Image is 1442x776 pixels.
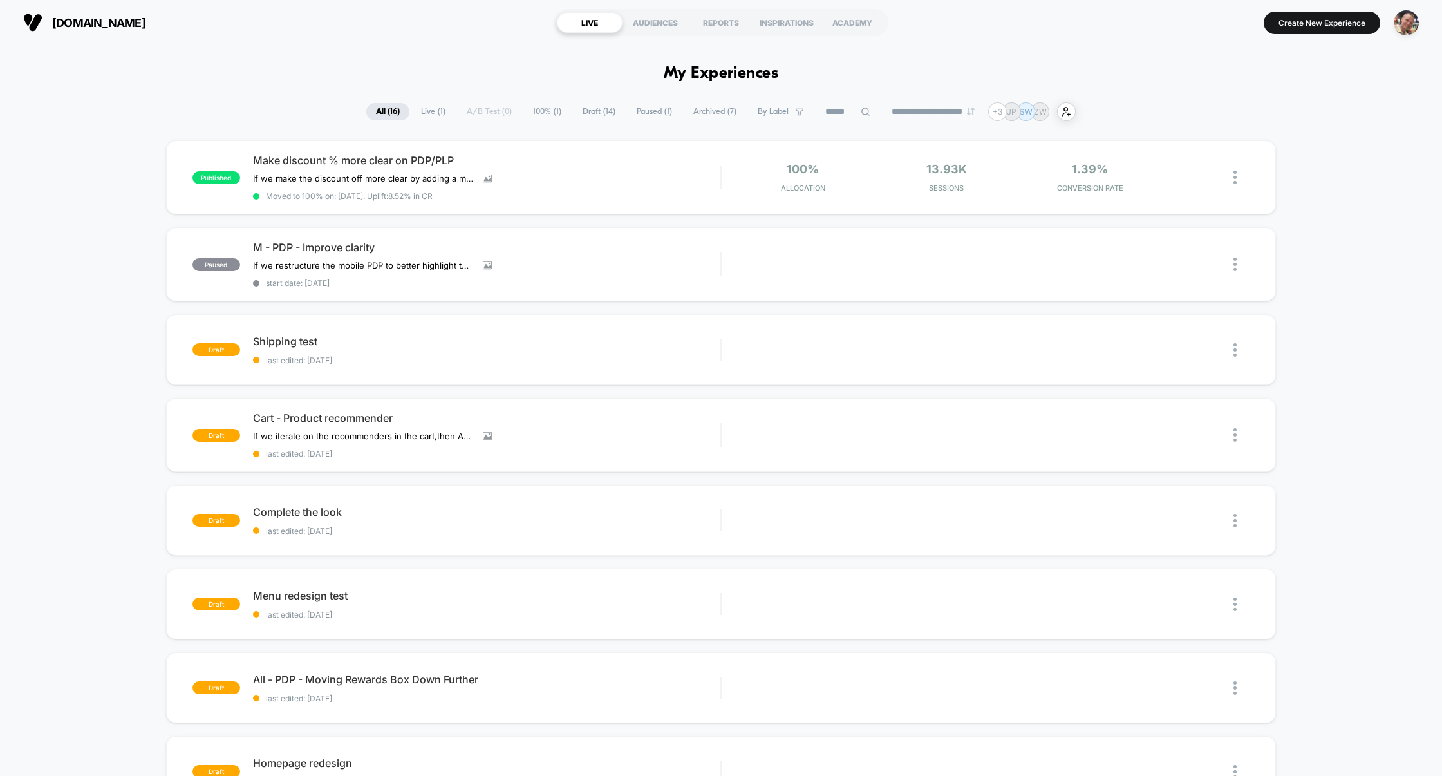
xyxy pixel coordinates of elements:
div: + 3 [988,102,1007,121]
span: draft [192,681,240,694]
span: last edited: [DATE] [253,694,721,703]
span: If we make the discount off more clear by adding a marker,then Add to Carts & CR will increase,be... [253,173,473,184]
button: [DOMAIN_NAME] [19,12,149,33]
span: All ( 16 ) [366,103,409,120]
span: Make discount % more clear on PDP/PLP [253,154,721,167]
span: All - PDP - Moving Rewards Box Down Further [253,673,721,686]
span: 1.39% [1072,162,1108,176]
img: end [967,108,975,115]
span: If we iterate on the recommenders in the cart,then AOV will increase,because personalisation in t... [253,431,473,441]
span: Homepage redesign [253,757,721,770]
span: Complete the look [253,506,721,518]
div: ACADEMY [819,12,885,33]
span: Sessions [878,184,1015,193]
span: Draft ( 14 ) [573,103,625,120]
img: close [1233,343,1237,357]
p: SW [1020,107,1033,117]
span: Archived ( 7 ) [684,103,746,120]
div: AUDIENCES [623,12,688,33]
span: By Label [758,107,789,117]
div: INSPIRATIONS [754,12,819,33]
span: Shipping test [253,335,721,348]
h1: My Experiences [664,64,779,83]
span: M - PDP - Improve clarity [253,241,721,254]
span: 100% [787,162,819,176]
span: [DOMAIN_NAME] [52,16,145,30]
button: ppic [1390,10,1423,36]
span: last edited: [DATE] [253,449,721,459]
span: 13.93k [926,162,967,176]
span: Moved to 100% on: [DATE] . Uplift: 8.52% in CR [266,191,433,201]
div: REPORTS [688,12,754,33]
span: published [192,171,240,184]
img: ppic [1394,10,1419,35]
span: Paused ( 1 ) [627,103,682,120]
span: 100% ( 1 ) [523,103,571,120]
span: Cart - Product recommender [253,412,721,424]
p: JP [1007,107,1016,117]
span: draft [192,343,240,356]
p: ZW [1034,107,1047,117]
span: Allocation [781,184,825,193]
span: last edited: [DATE] [253,526,721,536]
img: close [1233,171,1237,184]
img: close [1233,598,1237,611]
span: draft [192,514,240,527]
img: close [1233,258,1237,271]
span: draft [192,429,240,442]
span: draft [192,598,240,610]
span: start date: [DATE] [253,278,721,288]
button: Create New Experience [1264,12,1380,34]
span: last edited: [DATE] [253,355,721,365]
div: LIVE [557,12,623,33]
span: CONVERSION RATE [1022,184,1159,193]
span: Menu redesign test [253,589,721,602]
img: close [1233,428,1237,442]
img: Visually logo [23,13,42,32]
img: close [1233,514,1237,527]
img: close [1233,681,1237,695]
span: last edited: [DATE] [253,610,721,620]
span: If we restructure the mobile PDP to better highlight the product benefits and key USPs, this will... [253,260,473,270]
span: Live ( 1 ) [411,103,455,120]
span: paused [192,258,240,271]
